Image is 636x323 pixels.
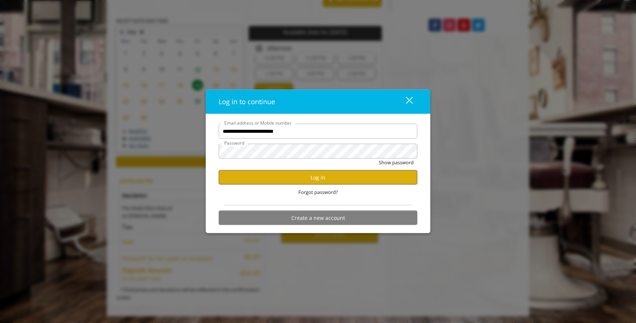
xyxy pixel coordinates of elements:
[221,139,248,146] label: Password
[219,144,417,159] input: Password
[379,159,414,167] button: Show password
[219,97,275,106] span: Log in to continue
[221,119,295,126] label: Email address or Mobile number
[219,124,417,139] input: Email address or Mobile number
[298,188,338,196] span: Forgot password?
[219,211,417,225] button: Create a new account
[219,170,417,185] button: Log in
[397,96,412,107] div: close dialog
[392,94,417,109] button: close dialog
